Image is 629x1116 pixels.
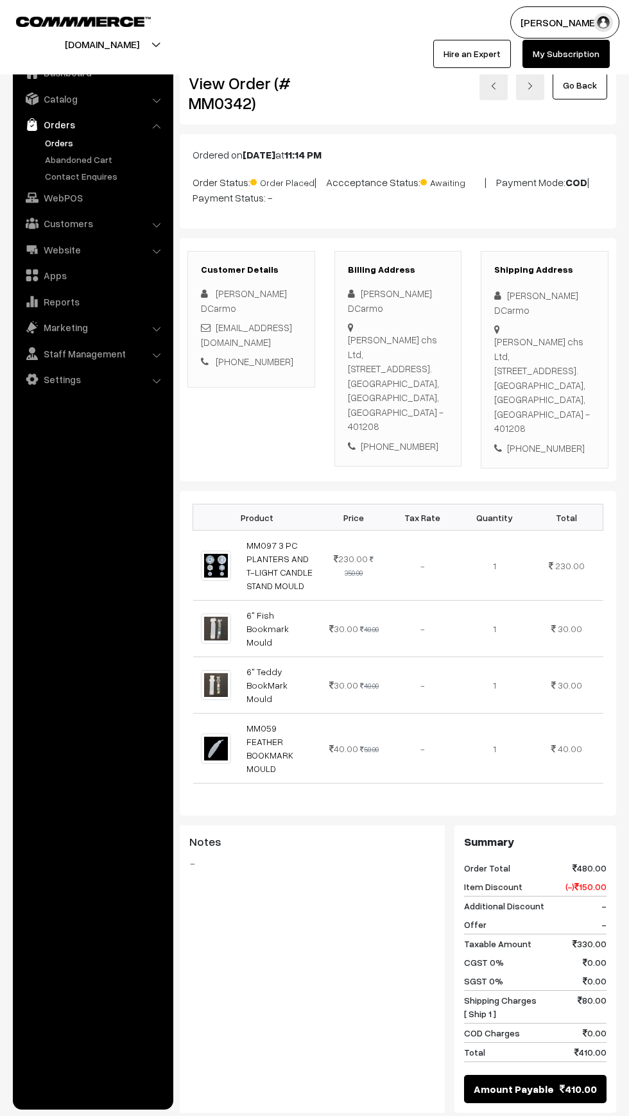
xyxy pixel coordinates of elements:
a: MM097 3 PC PLANTERS AND T-LIGHT CANDLE STAND MOULD [246,540,313,591]
a: Go Back [553,71,607,99]
th: Quantity [458,504,530,531]
span: 30.00 [329,680,358,691]
b: COD [565,176,587,189]
b: [DATE] [243,148,275,161]
td: - [386,531,458,601]
div: [PERSON_NAME] chs Ltd, [STREET_ADDRESS]. [GEOGRAPHIC_DATA], [GEOGRAPHIC_DATA], [GEOGRAPHIC_DATA] ... [348,332,449,434]
span: 230.00 [334,553,368,564]
td: - [386,657,458,714]
a: My Subscription [522,40,610,68]
a: Website [16,238,169,261]
span: SGST 0% [464,974,503,988]
strike: 50.00 [360,745,379,753]
img: left-arrow.png [490,82,497,90]
button: [DOMAIN_NAME] [20,28,184,60]
img: 1701255720941-450293033.png [201,734,231,764]
a: Reports [16,290,169,313]
div: [PHONE_NUMBER] [348,439,449,454]
span: COD Charges [464,1026,520,1040]
span: - [601,899,607,913]
span: Taxable Amount [464,937,531,950]
span: 230.00 [555,560,585,571]
a: WebPOS [16,186,169,209]
span: 30.00 [558,623,582,634]
img: COMMMERCE [16,17,151,26]
span: CGST 0% [464,956,504,969]
a: Customers [16,212,169,235]
img: 1000368342.jpg [201,670,231,700]
span: 330.00 [573,937,607,950]
span: - [601,918,607,931]
span: 80.00 [578,993,607,1020]
a: Staff Management [16,342,169,365]
a: Contact Enquires [42,169,169,183]
h3: Notes [189,835,435,849]
a: COMMMERCE [16,13,128,28]
img: right-arrow.png [526,82,534,90]
span: 0.00 [583,974,607,988]
img: 1000368351.jpg [201,614,231,644]
a: Marketing [16,316,169,339]
blockquote: - [189,855,435,871]
h2: View Order (# MM0342) [189,73,315,113]
span: (-) 150.00 [565,880,607,893]
img: user [594,13,613,32]
span: 30.00 [329,623,358,634]
div: [PERSON_NAME] chs Ltd, [STREET_ADDRESS]. [GEOGRAPHIC_DATA], [GEOGRAPHIC_DATA], [GEOGRAPHIC_DATA] ... [494,334,595,436]
th: Price [322,504,386,531]
span: 1 [493,680,496,691]
a: 6" Teddy BookMark Mould [246,666,288,704]
h3: Shipping Address [494,264,595,275]
span: Order Total [464,861,510,875]
b: 11:14 PM [284,148,322,161]
a: Orders [16,113,169,136]
th: Total [530,504,603,531]
button: [PERSON_NAME]… [510,6,619,39]
strike: 40.00 [360,625,379,633]
strike: 40.00 [360,682,379,690]
span: 480.00 [573,861,607,875]
p: Ordered on at [193,147,603,162]
div: [PERSON_NAME] DCarmo [348,286,449,315]
span: 0.00 [583,1026,607,1040]
span: Order Placed [250,173,314,189]
a: MM059 FEATHER BOOKMARK MOULD [246,723,293,774]
a: 6" Fish Bookmark Mould [246,610,289,648]
span: Additional Discount [464,899,544,913]
span: Item Discount [464,880,522,893]
img: 1701255725759-830362366.png [201,551,231,581]
span: 30.00 [558,680,582,691]
td: - [386,601,458,657]
h3: Customer Details [201,264,302,275]
span: Offer [464,918,487,931]
span: [PERSON_NAME] DCarmo [201,288,287,314]
span: 1 [493,623,496,634]
div: [PERSON_NAME] DCarmo [494,288,595,317]
h3: Summary [464,835,607,849]
a: [EMAIL_ADDRESS][DOMAIN_NAME] [201,322,292,348]
a: Orders [42,136,169,150]
th: Tax Rate [386,504,458,531]
h3: Billing Address [348,264,449,275]
span: 40.00 [329,743,358,754]
span: 0.00 [583,956,607,969]
td: - [386,714,458,784]
span: 1 [493,743,496,754]
span: 410.00 [560,1081,597,1097]
span: Awaiting [420,173,485,189]
a: Catalog [16,87,169,110]
a: Settings [16,368,169,391]
span: Amount Payable [474,1081,554,1097]
span: Shipping Charges [ Ship 1 ] [464,993,537,1020]
a: Abandoned Cart [42,153,169,166]
span: Total [464,1045,485,1059]
span: 40.00 [558,743,582,754]
span: 1 [493,560,496,571]
div: [PHONE_NUMBER] [494,441,595,456]
p: Order Status: | Accceptance Status: | Payment Mode: | Payment Status: - [193,173,603,205]
span: 410.00 [574,1045,607,1059]
a: [PHONE_NUMBER] [216,356,293,367]
a: Hire an Expert [433,40,511,68]
a: Apps [16,264,169,287]
th: Product [193,504,322,531]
